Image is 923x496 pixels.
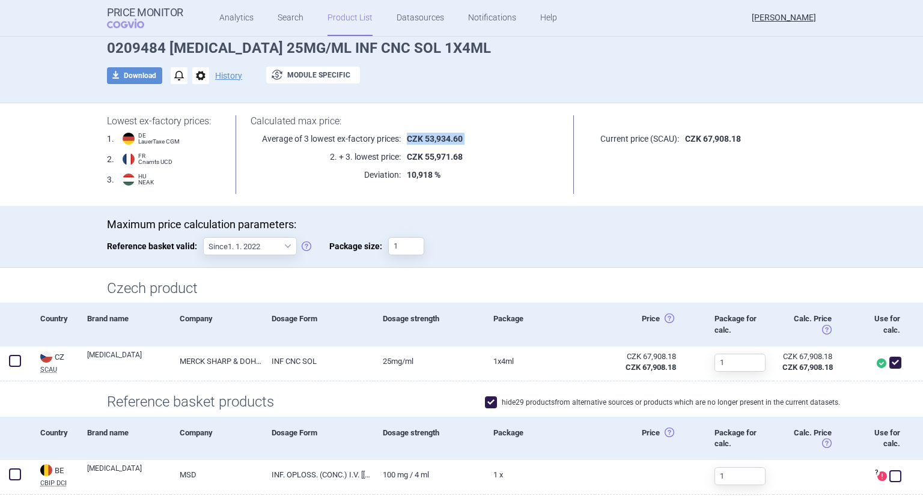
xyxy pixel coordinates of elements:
[263,346,373,376] a: INF CNC SOL
[263,303,373,346] div: Dosage Form
[40,366,78,373] abbr: SCAU
[171,460,263,489] a: MSD
[251,169,401,181] p: Deviation:
[123,133,135,145] img: Germany
[107,7,183,19] strong: Price Monitor
[31,349,78,373] a: CZCZSCAU
[87,349,171,371] a: [MEDICAL_DATA]
[484,460,595,489] a: 1 x
[263,417,373,460] div: Dosage Form
[388,237,424,255] input: Package size:
[40,480,78,486] abbr: CBIP DCI
[215,71,242,80] button: History
[685,134,741,144] strong: CZK 67,908.18
[107,218,816,231] p: Maximum price calculation parameters:
[138,153,172,165] span: FR Cnamts UCD
[40,464,78,477] div: BE
[107,133,114,145] span: 1 .
[40,351,52,363] img: Czech Republic
[407,152,463,162] strong: CZK 55,971.68
[714,354,766,372] input: 1
[374,417,484,460] div: Dosage strength
[31,303,78,346] div: Country
[107,19,161,28] span: COGVIO
[107,280,816,297] h1: Czech product
[107,115,221,127] h1: Lowest ex-factory prices:
[107,174,114,186] span: 3 .
[873,469,880,476] span: ?
[374,460,484,489] a: 100 mg / 4 ml
[595,417,705,460] div: Price
[203,237,297,255] select: Reference basket valid:
[773,303,847,346] div: Calc. Price
[266,67,360,83] button: Module specific
[714,467,766,485] input: 1
[374,303,484,346] div: Dosage strength
[107,67,162,84] button: Download
[773,346,847,378] a: CZK 67,908.18CZK 67,908.18
[595,303,705,346] div: Price
[123,174,135,186] img: Hungary
[87,463,171,485] a: [MEDICAL_DATA]
[374,346,484,376] a: 25MG/ML
[782,363,833,372] strong: CZK 67,908.18
[123,153,135,165] img: France
[107,153,114,165] span: 2 .
[485,396,840,408] label: hide 29 products from alternative sources or products which are no longer present in the current ...
[107,7,183,29] a: Price MonitorCOGVIO
[604,351,676,373] abbr: Česko ex-factory
[107,237,203,255] span: Reference basket valid:
[251,151,401,163] p: 2. + 3. lowest price:
[138,174,154,186] span: HU NEAK
[484,417,595,460] div: Package
[407,134,463,144] strong: CZK 53,934.60
[251,115,559,127] h1: Calculated max price:
[78,417,171,460] div: Brand name
[31,417,78,460] div: Country
[589,133,679,145] p: Current price (SCAU):
[329,237,388,255] span: Package size:
[484,303,595,346] div: Package
[407,170,440,180] strong: 10,918 %
[251,133,401,145] p: Average of 3 lowest ex-factory prices:
[107,40,816,57] h1: 0209484 [MEDICAL_DATA] 25MG/ML INF CNC SOL 1X4ML
[40,351,78,364] div: CZ
[171,346,263,376] a: MERCK SHARP & DOHME B.V., [GEOGRAPHIC_DATA]
[705,303,773,346] div: Package for calc.
[484,346,595,376] a: 1X4ML
[773,417,847,460] div: Calc. Price
[626,363,676,372] strong: CZK 67,908.18
[263,460,373,489] a: INF. OPLOSS. (CONC.) I.V. [[MEDICAL_DATA].]
[40,464,52,476] img: Belgium
[705,417,773,460] div: Package for calc.
[782,351,832,362] div: CZK 67,908.18
[604,351,676,362] div: CZK 67,908.18
[171,417,263,460] div: Company
[847,303,906,346] div: Use for calc.
[31,463,78,486] a: BEBECBIP DCI
[107,393,816,411] h1: Reference basket products
[78,303,171,346] div: Brand name
[171,303,263,346] div: Company
[847,417,906,460] div: Use for calc.
[138,133,180,145] span: DE LauerTaxe CGM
